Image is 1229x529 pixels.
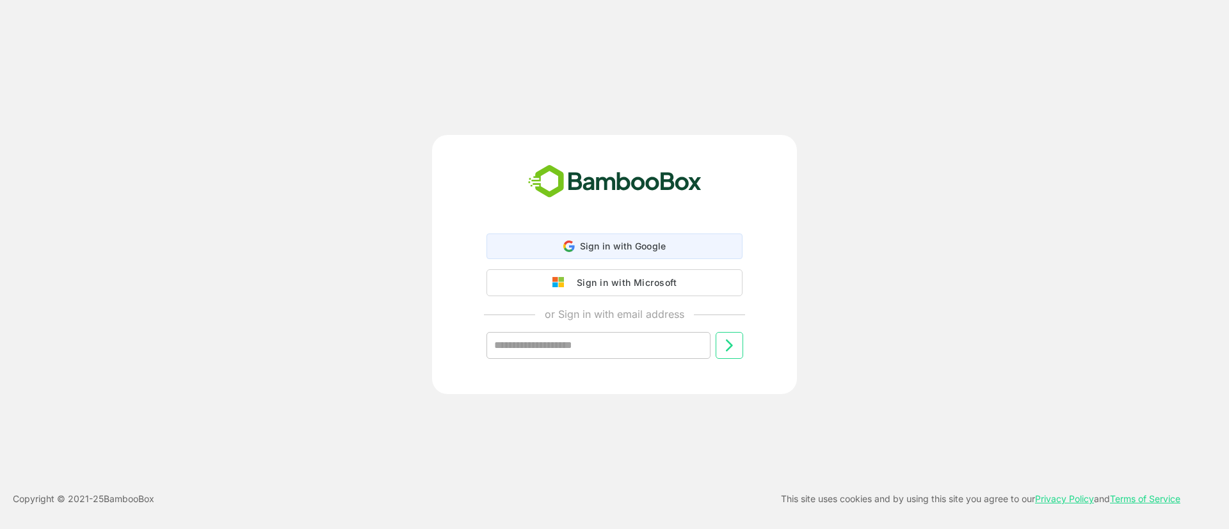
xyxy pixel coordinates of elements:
p: This site uses cookies and by using this site you agree to our and [781,491,1180,507]
p: Copyright © 2021- 25 BambooBox [13,491,154,507]
img: bamboobox [521,161,709,203]
button: Sign in with Microsoft [486,269,743,296]
div: Sign in with Google [486,233,743,259]
a: Privacy Policy [1035,493,1094,504]
div: Sign in with Microsoft [570,274,677,291]
a: Terms of Service [1110,493,1180,504]
span: Sign in with Google [580,241,666,251]
img: google [552,277,570,288]
p: or Sign in with email address [545,306,684,322]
